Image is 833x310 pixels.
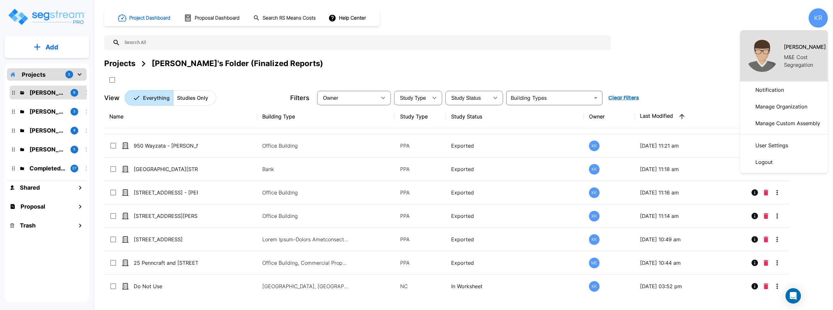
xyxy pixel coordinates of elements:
[753,117,823,130] p: Manage Custom Assembly
[746,40,778,72] img: Kristina Roberts
[753,139,791,152] p: User Settings
[753,83,787,96] p: Notification
[753,100,810,113] p: Manage Organization
[784,53,828,69] p: M&E Cost Segregation
[753,156,775,168] p: Logout
[786,288,801,304] div: Open Intercom Messenger
[784,43,826,51] h1: [PERSON_NAME]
